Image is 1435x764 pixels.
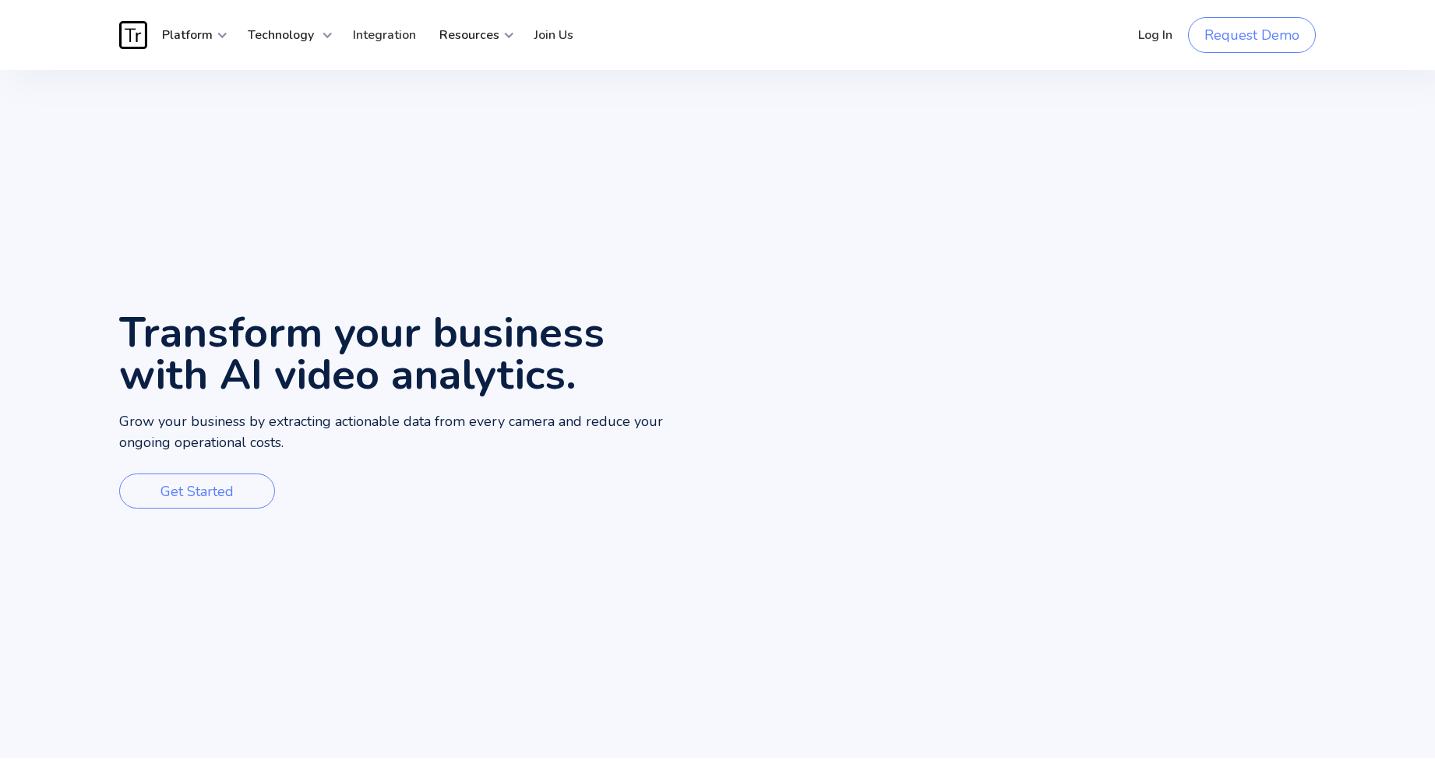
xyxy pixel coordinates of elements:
strong: Resources [439,26,499,44]
img: Traces Logo [119,21,147,49]
a: Join Us [523,12,585,58]
h1: Transform your business with AI video analytics. [119,312,717,396]
strong: Technology [248,26,314,44]
a: Log In [1126,12,1184,58]
a: Get Started [119,474,275,509]
strong: Platform [162,26,213,44]
video: Your browser does not support the video tag. [717,70,1435,758]
a: Request Demo [1188,17,1316,53]
p: Grow your business by extracting actionable data from every camera and reduce your ongoing operat... [119,411,717,455]
a: Integration [341,12,428,58]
